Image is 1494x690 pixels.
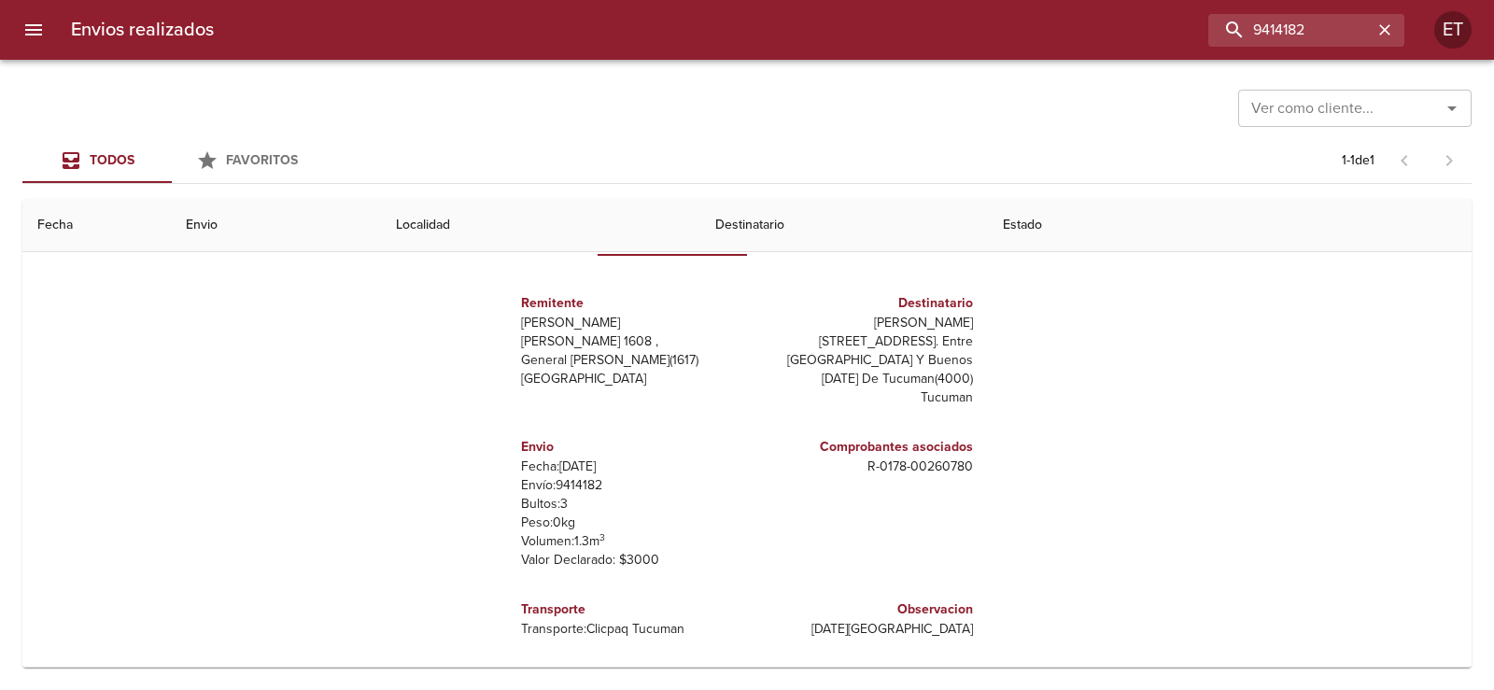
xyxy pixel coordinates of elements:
[226,152,298,168] span: Favoritos
[22,138,321,183] div: Tabs Envios
[521,620,740,639] p: Transporte: Clicpaq Tucuman
[521,514,740,532] p: Peso: 0 kg
[71,15,214,45] h6: Envios realizados
[521,551,740,570] p: Valor Declarado: $ 3000
[171,199,382,252] th: Envio
[521,293,740,314] h6: Remitente
[521,495,740,514] p: Bultos: 3
[521,532,740,551] p: Volumen: 1.3 m
[1208,14,1373,47] input: buscar
[521,476,740,495] p: Envío: 9414182
[521,314,740,332] p: [PERSON_NAME]
[754,458,973,476] p: R - 0178 - 00260780
[700,199,988,252] th: Destinatario
[1342,151,1374,170] p: 1 - 1 de 1
[754,293,973,314] h6: Destinatario
[521,437,740,458] h6: Envio
[521,332,740,351] p: [PERSON_NAME] 1608 ,
[521,351,740,370] p: General [PERSON_NAME] ( 1617 )
[521,458,740,476] p: Fecha: [DATE]
[1427,138,1472,183] span: Pagina siguiente
[754,599,973,620] h6: Observacion
[754,620,973,639] p: [DATE][GEOGRAPHIC_DATA]
[22,199,171,252] th: Fecha
[754,370,973,388] p: [DATE] De Tucuman ( 4000 )
[11,7,56,52] button: menu
[754,388,973,407] p: Tucuman
[754,437,973,458] h6: Comprobantes asociados
[90,152,134,168] span: Todos
[754,332,973,370] p: [STREET_ADDRESS]. Entre [GEOGRAPHIC_DATA] Y Buenos
[599,531,605,543] sup: 3
[1382,150,1427,169] span: Pagina anterior
[1434,11,1472,49] div: ET
[1439,95,1465,121] button: Abrir
[988,199,1472,252] th: Estado
[521,370,740,388] p: [GEOGRAPHIC_DATA]
[754,314,973,332] p: [PERSON_NAME]
[381,199,700,252] th: Localidad
[22,61,1472,668] table: Tabla de envíos del cliente
[521,599,740,620] h6: Transporte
